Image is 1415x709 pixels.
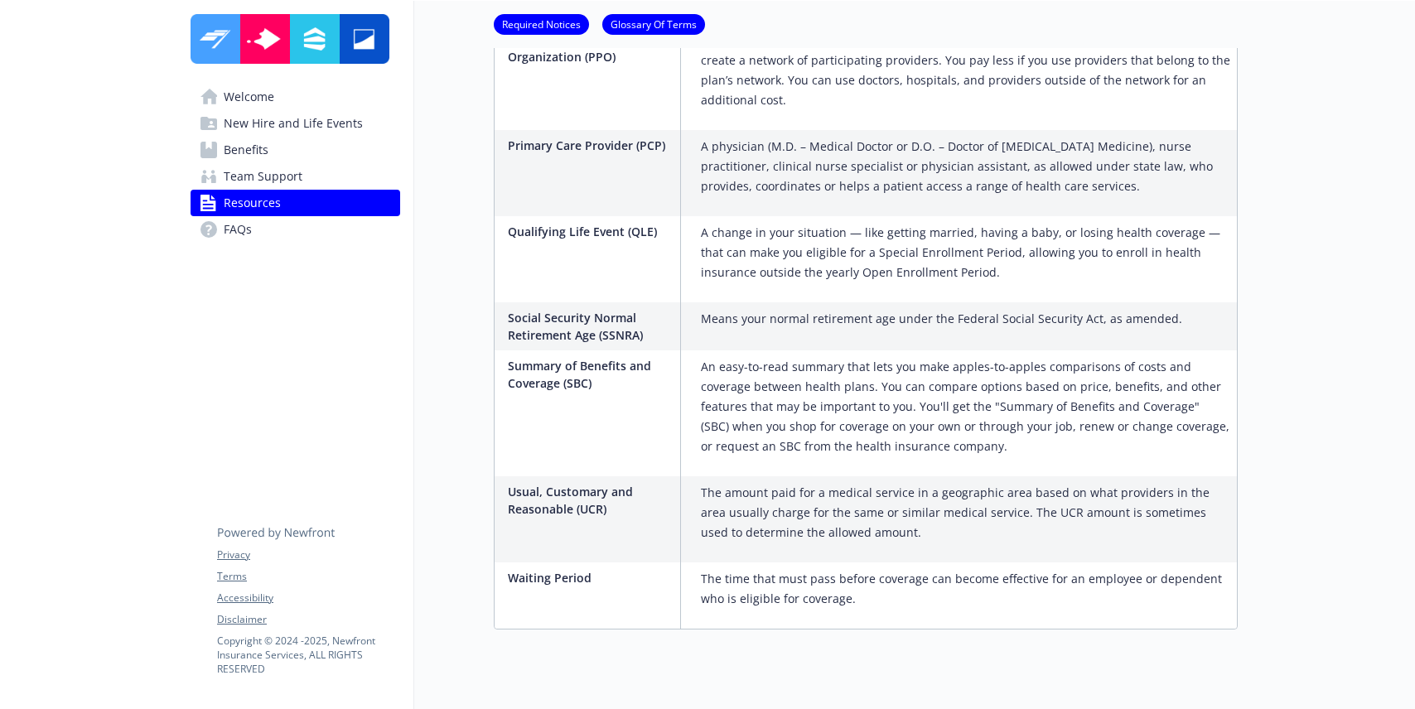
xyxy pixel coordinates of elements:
p: Qualifying Life Event (QLE) [508,223,674,240]
p: Waiting Period [508,569,674,586]
p: Summary of Benefits and Coverage (SBC) [508,357,674,392]
a: Accessibility [217,591,399,605]
span: Team Support [224,163,302,190]
span: Welcome [224,84,274,110]
a: Team Support [191,163,400,190]
span: Resources [224,190,281,216]
a: Privacy [217,547,399,562]
a: Welcome [191,84,400,110]
a: Disclaimer [217,612,399,627]
p: Social Security Normal Retirement Age (SSNRA) [508,309,674,344]
a: New Hire and Life Events [191,110,400,137]
p: The amount paid for a medical service in a geographic area based on what providers in the area us... [701,483,1230,543]
p: Means your normal retirement age under the Federal Social Security Act, as amended. [701,309,1182,329]
p: An easy-to-read summary that lets you make apples-to-apples comparisons of costs and coverage bet... [701,357,1230,456]
p: Preferred Provider Organization (PPO) [508,31,674,65]
a: Required Notices [494,16,589,31]
a: Benefits [191,137,400,163]
a: Glossary Of Terms [602,16,705,31]
p: Usual, Customary and Reasonable (UCR) [508,483,674,518]
span: Benefits [224,137,268,163]
a: Terms [217,569,399,584]
p: A physician (M.D. – Medical Doctor or D.O. – Doctor of [MEDICAL_DATA] Medicine), nurse practition... [701,137,1230,196]
a: FAQs [191,216,400,243]
p: The time that must pass before coverage can become effective for an employee or dependent who is ... [701,569,1230,609]
a: Resources [191,190,400,216]
p: A change in your situation — like getting married, having a baby, or losing health coverage — tha... [701,223,1230,282]
p: Copyright © 2024 - 2025 , Newfront Insurance Services, ALL RIGHTS RESERVED [217,634,399,676]
p: A type of health plan that contracts with medical providers, such as hospitals and doctors, to cr... [701,31,1230,110]
span: New Hire and Life Events [224,110,363,137]
span: FAQs [224,216,252,243]
p: Primary Care Provider (PCP) [508,137,674,154]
